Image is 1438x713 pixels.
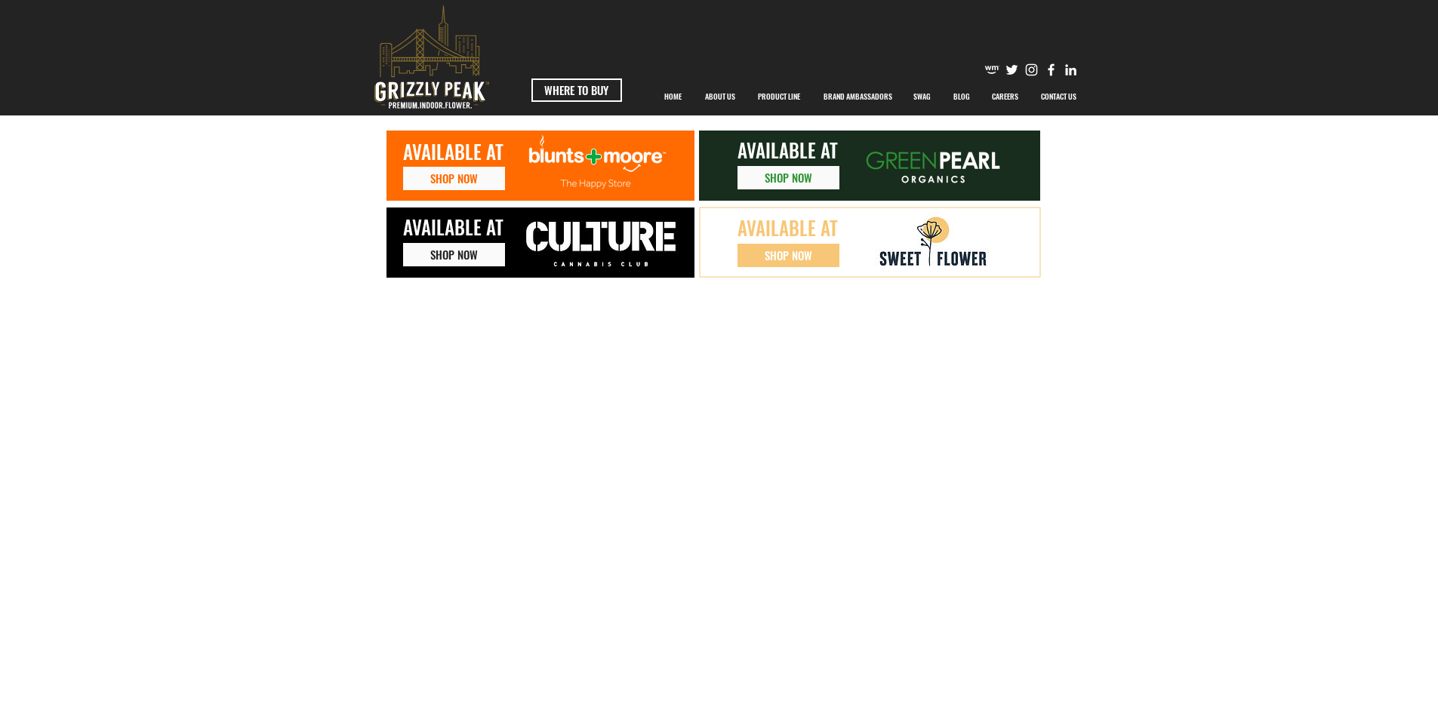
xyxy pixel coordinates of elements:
[737,166,839,189] a: SHOP NOW
[653,78,694,115] a: HOME
[750,78,808,115] p: PRODUCT LINE
[737,244,839,267] a: SHOP NOW
[984,62,1000,78] img: weedmaps
[1033,78,1084,115] p: CONTACT US
[544,82,608,98] span: WHERE TO BUY
[694,78,747,115] a: ABOUT US
[430,247,478,263] span: SHOP NOW
[747,78,812,115] a: PRODUCT LINE
[737,136,838,164] span: AVAILABLE AT
[697,78,743,115] p: ABOUT US
[875,212,990,272] img: SF_Logo.jpg
[902,78,942,115] a: SWAG
[1004,62,1020,78] img: Twitter
[737,214,838,241] span: AVAILABLE AT
[850,136,1016,196] img: Logosweb-02.png
[403,213,503,241] span: AVAILABLE AT
[765,247,812,263] span: SHOP NOW
[374,5,489,109] svg: premium-indoor-flower
[403,137,503,165] span: AVAILABLE AT
[531,78,622,102] a: WHERE TO BUY
[653,78,1089,115] nav: Site
[510,135,688,201] img: Logosweb_Mesa de trabajo 1.png
[403,167,505,190] a: SHOP NOW
[1063,62,1079,78] img: Likedin
[1024,62,1039,78] img: Instagram
[1043,62,1059,78] img: Facebook
[984,62,1079,78] ul: Social Bar
[403,243,505,266] a: SHOP NOW
[510,214,691,274] img: culture-logo-h.jpg
[906,78,938,115] p: SWAG
[946,78,978,115] p: BLOG
[984,78,1026,115] p: CAREERS
[765,170,812,186] span: SHOP NOW
[1030,78,1089,115] a: CONTACT US
[812,78,902,115] div: BRAND AMBASSADORS
[942,78,981,115] a: BLOG
[816,78,900,115] p: BRAND AMBASSADORS
[657,78,689,115] p: HOME
[981,78,1030,115] a: CAREERS
[430,171,478,186] span: SHOP NOW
